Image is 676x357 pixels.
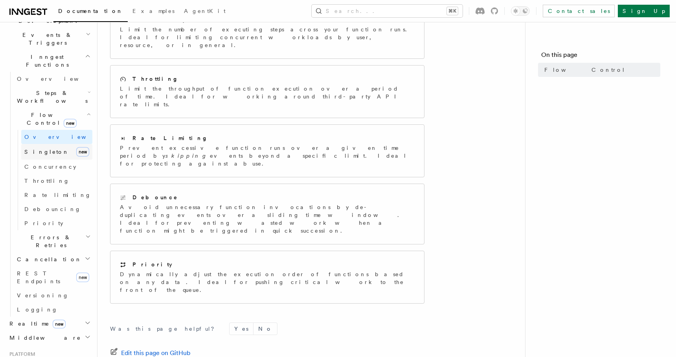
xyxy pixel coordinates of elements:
a: Overview [14,72,92,86]
span: Flow Control [14,111,86,127]
button: Steps & Workflows [14,86,92,108]
span: Cancellation [14,255,82,263]
a: Sign Up [618,5,670,17]
span: Overview [24,134,105,140]
button: Yes [230,323,253,335]
span: Singleton [24,149,69,155]
span: Throttling [24,178,70,184]
a: ThrottlingLimit the throughput of function execution over a period of time. Ideal for working aro... [110,65,424,118]
a: Debouncing [21,202,92,216]
span: Documentation [58,8,123,14]
h2: Throttling [132,75,178,83]
button: No [253,323,277,335]
button: Errors & Retries [14,230,92,252]
span: REST Endpoints [17,270,60,284]
h2: Rate Limiting [132,134,208,142]
button: Events & Triggers [6,28,92,50]
a: Singletonnew [21,144,92,160]
a: REST Endpointsnew [14,266,92,288]
a: Rate limiting [21,188,92,202]
span: Overview [17,76,98,82]
p: Dynamically adjust the execution order of functions based on any data. Ideal for pushing critical... [120,270,415,294]
span: Events & Triggers [6,31,86,47]
a: Examples [128,2,179,21]
button: Search...⌘K [312,5,463,17]
a: Flow Control [541,63,660,77]
p: Limit the throughput of function execution over a period of time. Ideal for working around third-... [120,85,415,108]
a: Throttling [21,174,92,188]
span: Inngest Functions [6,53,85,69]
button: Cancellation [14,252,92,266]
button: Toggle dark mode [511,6,530,16]
span: new [64,119,77,127]
span: Middleware [6,334,81,342]
span: Steps & Workflows [14,89,88,105]
span: Priority [24,220,63,226]
span: Examples [132,8,175,14]
span: new [76,273,89,282]
a: Rate LimitingPrevent excessive function runs over a given time period byskippingevents beyond a s... [110,124,424,177]
p: Was this page helpful? [110,325,220,333]
span: Realtime [6,320,66,328]
span: Errors & Retries [14,233,85,249]
a: DebounceAvoid unnecessary function invocations by de-duplicating events over a sliding time windo... [110,184,424,244]
a: Documentation [53,2,128,22]
div: Inngest Functions [6,72,92,317]
p: Limit the number of executing steps across your function runs. Ideal for limiting concurrent work... [120,25,415,49]
a: PriorityDynamically adjust the execution order of functions based on any data. Ideal for pushing ... [110,251,424,304]
span: new [53,320,66,328]
span: AgentKit [184,8,226,14]
h2: Debounce [132,193,178,201]
button: Inngest Functions [6,50,92,72]
a: Versioning [14,288,92,302]
kbd: ⌘K [447,7,458,15]
a: ConcurrencyLimit the number of executing steps across your function runs. Ideal for limiting conc... [110,6,424,59]
a: AgentKit [179,2,230,21]
span: Rate limiting [24,192,91,198]
p: Avoid unnecessary function invocations by de-duplicating events over a sliding time window. Ideal... [120,203,415,235]
div: Flow Controlnew [14,130,92,230]
span: Flow Control [544,66,625,74]
h4: On this page [541,50,660,63]
a: Concurrency [21,160,92,174]
a: Logging [14,302,92,317]
a: Contact sales [543,5,615,17]
em: skipping [165,153,210,159]
h2: Priority [132,260,172,268]
button: Flow Controlnew [14,108,92,130]
span: new [76,147,89,157]
span: Versioning [17,292,69,299]
span: Debouncing [24,206,81,212]
p: Prevent excessive function runs over a given time period by events beyond a specific limit. Ideal... [120,144,415,168]
button: Middleware [6,331,92,345]
span: Logging [17,306,58,313]
span: Concurrency [24,164,76,170]
a: Overview [21,130,92,144]
button: Realtimenew [6,317,92,331]
a: Priority [21,216,92,230]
